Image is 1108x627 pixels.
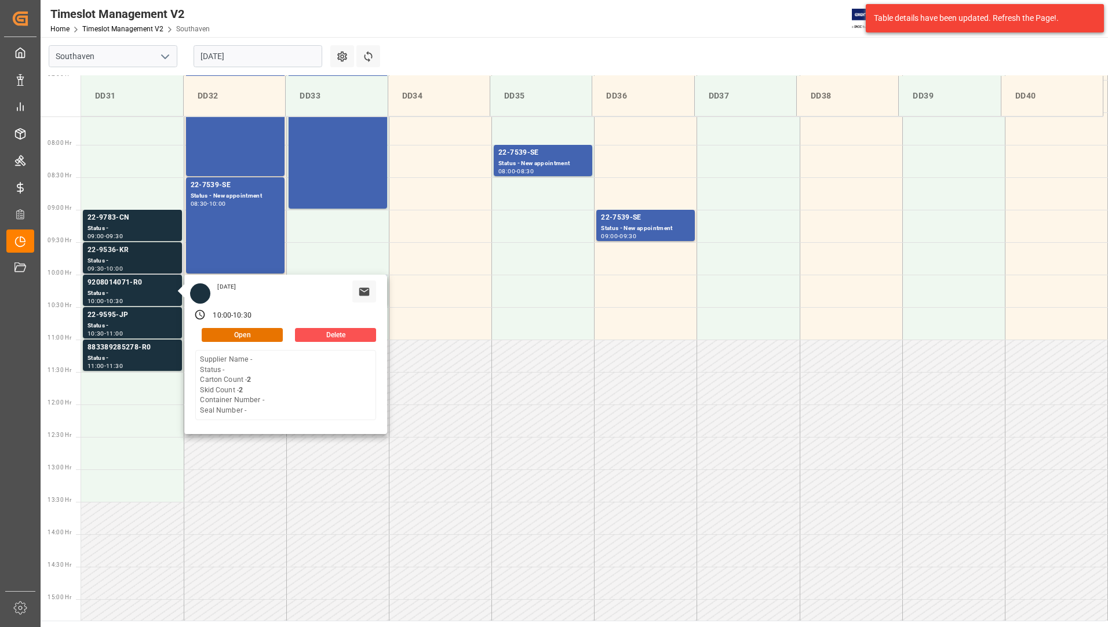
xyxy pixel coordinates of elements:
span: 08:30 Hr [48,172,71,178]
div: Supplier Name - Status - Carton Count - Skid Count - Container Number - Seal Number - [200,355,264,415]
div: 09:30 [88,266,104,271]
div: 10:30 [88,331,104,336]
div: 09:30 [106,234,123,239]
div: 22-9536-KR [88,245,177,256]
b: 2 [247,376,251,384]
div: 08:00 [498,169,515,174]
button: Delete [295,328,376,342]
span: 09:00 Hr [48,205,71,211]
div: DD37 [704,85,787,107]
div: Status - [88,353,177,363]
div: - [104,298,106,304]
span: 10:30 Hr [48,302,71,308]
div: 09:00 [601,234,618,239]
b: 2 [239,386,243,394]
div: Status - [88,224,177,234]
img: Exertis%20JAM%20-%20Email%20Logo.jpg_1722504956.jpg [852,9,892,29]
span: 15:00 Hr [48,594,71,600]
span: 11:00 Hr [48,334,71,341]
div: [DATE] [213,283,240,291]
div: DD31 [90,85,174,107]
a: Timeslot Management V2 [82,25,163,33]
div: 10:00 [88,298,104,304]
div: 883389285278-R0 [88,342,177,353]
div: DD33 [295,85,378,107]
span: 09:30 Hr [48,237,71,243]
div: Table details have been updated. Refresh the Page!. [874,12,1087,24]
div: 9208014071-R0 [88,277,177,289]
div: 11:00 [88,363,104,369]
div: Status - [88,256,177,266]
div: 10:00 [106,266,123,271]
div: 22-7539-SE [601,212,690,224]
div: 22-9783-CN [88,212,177,224]
div: - [104,331,106,336]
div: 11:00 [106,331,123,336]
span: 11:30 Hr [48,367,71,373]
div: Status - New appointment [601,224,690,234]
input: Type to search/select [49,45,177,67]
div: 10:00 [209,201,226,206]
button: Open [202,328,283,342]
div: - [618,234,619,239]
div: Status - New appointment [191,191,280,201]
div: DD35 [500,85,582,107]
span: 08:00 Hr [48,140,71,146]
span: 14:30 Hr [48,562,71,568]
div: DD34 [398,85,480,107]
div: DD40 [1011,85,1094,107]
span: 12:30 Hr [48,432,71,438]
div: - [207,201,209,206]
input: DD-MM-YYYY [194,45,322,67]
span: 10:00 Hr [48,269,71,276]
div: Status - [88,321,177,331]
div: - [104,234,106,239]
div: - [104,266,106,271]
div: 09:00 [88,234,104,239]
div: 08:30 [517,169,534,174]
a: Home [50,25,70,33]
button: open menu [156,48,173,65]
span: 14:00 Hr [48,529,71,535]
div: 11:30 [106,363,123,369]
span: 13:00 Hr [48,464,71,471]
div: 22-9595-JP [88,309,177,321]
div: - [104,363,106,369]
div: 22-7539-SE [191,180,280,191]
div: - [231,311,233,321]
div: Status - New appointment [498,159,588,169]
div: Status - [88,289,177,298]
div: 10:30 [106,298,123,304]
div: DD38 [806,85,889,107]
span: 12:00 Hr [48,399,71,406]
div: DD32 [193,85,276,107]
span: 13:30 Hr [48,497,71,503]
div: Timeslot Management V2 [50,5,210,23]
div: 08:30 [191,201,207,206]
div: DD39 [908,85,991,107]
div: 10:30 [233,311,252,321]
div: 22-7539-SE [498,147,588,159]
div: 09:30 [619,234,636,239]
div: DD36 [602,85,684,107]
div: - [515,169,517,174]
div: 10:00 [213,311,231,321]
